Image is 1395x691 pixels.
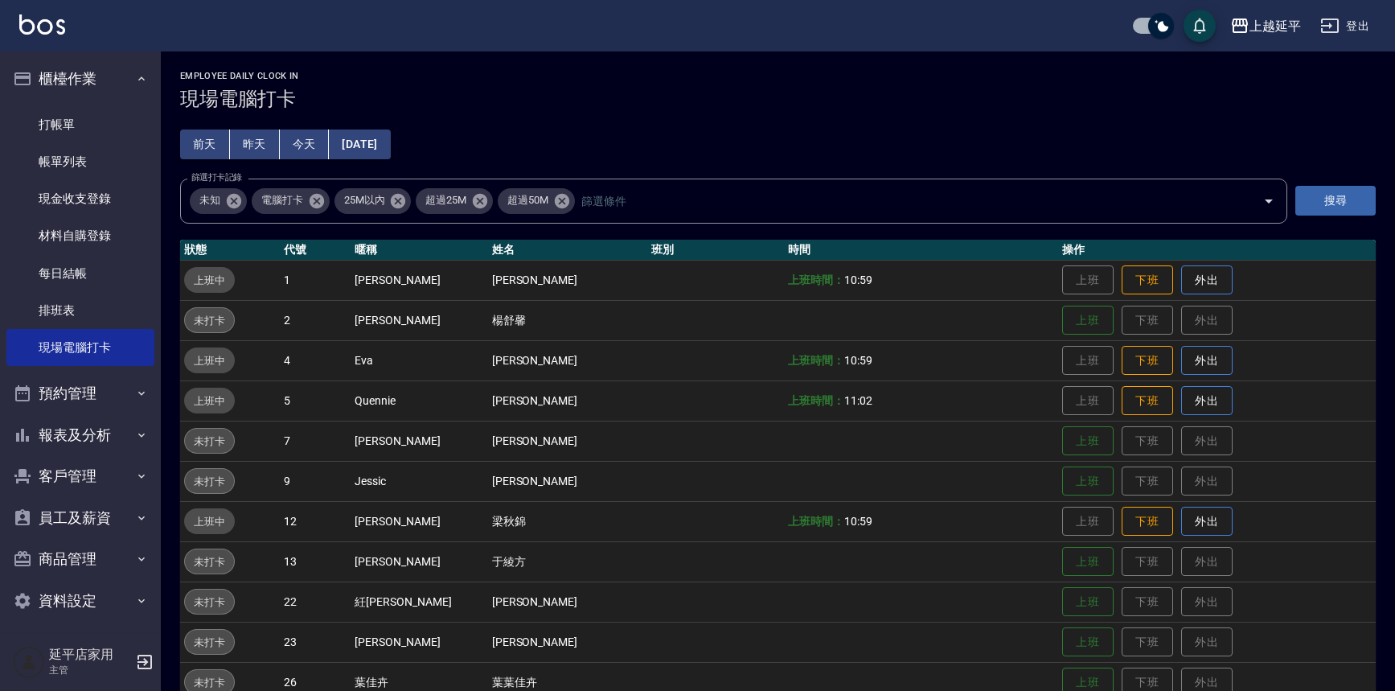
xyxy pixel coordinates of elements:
[351,240,487,261] th: 暱稱
[185,594,234,611] span: 未打卡
[788,515,844,528] b: 上班時間：
[488,622,647,662] td: [PERSON_NAME]
[280,240,351,261] th: 代號
[351,260,487,300] td: [PERSON_NAME]
[49,647,131,663] h5: 延平店家用
[185,312,234,329] span: 未打卡
[488,380,647,421] td: [PERSON_NAME]
[49,663,131,677] p: 主管
[1314,11,1376,41] button: 登出
[6,414,154,456] button: 報表及分析
[19,14,65,35] img: Logo
[280,461,351,501] td: 9
[184,272,235,289] span: 上班中
[351,622,487,662] td: [PERSON_NAME]
[180,130,230,159] button: 前天
[6,106,154,143] a: 打帳單
[280,582,351,622] td: 22
[1122,265,1173,295] button: 下班
[280,421,351,461] td: 7
[185,674,234,691] span: 未打卡
[1224,10,1307,43] button: 上越延平
[1184,10,1216,42] button: save
[844,394,872,407] span: 11:02
[280,501,351,541] td: 12
[280,380,351,421] td: 5
[1181,265,1233,295] button: 外出
[416,188,493,214] div: 超過25M
[6,329,154,366] a: 現場電腦打卡
[185,433,234,450] span: 未打卡
[6,217,154,254] a: 材料自購登錄
[1062,426,1114,456] button: 上班
[1181,507,1233,537] button: 外出
[647,240,784,261] th: 班別
[1295,186,1376,216] button: 搜尋
[1122,346,1173,376] button: 下班
[488,582,647,622] td: [PERSON_NAME]
[191,171,242,183] label: 篩選打卡記錄
[416,192,476,208] span: 超過25M
[1062,547,1114,577] button: 上班
[844,274,872,286] span: 10:59
[1062,306,1114,335] button: 上班
[351,421,487,461] td: [PERSON_NAME]
[351,501,487,541] td: [PERSON_NAME]
[184,352,235,369] span: 上班中
[351,541,487,582] td: [PERSON_NAME]
[488,461,647,501] td: [PERSON_NAME]
[280,300,351,340] td: 2
[334,188,412,214] div: 25M以內
[788,354,844,367] b: 上班時間：
[280,541,351,582] td: 13
[180,240,280,261] th: 狀態
[180,88,1376,110] h3: 現場電腦打卡
[844,354,872,367] span: 10:59
[488,421,647,461] td: [PERSON_NAME]
[1181,386,1233,416] button: 外出
[280,260,351,300] td: 1
[488,240,647,261] th: 姓名
[498,192,558,208] span: 超過50M
[6,580,154,622] button: 資料設定
[351,340,487,380] td: Eva
[6,538,154,580] button: 商品管理
[351,461,487,501] td: Jessic
[185,634,234,651] span: 未打卡
[351,300,487,340] td: [PERSON_NAME]
[788,274,844,286] b: 上班時間：
[1122,507,1173,537] button: 下班
[488,340,647,380] td: [PERSON_NAME]
[1058,240,1376,261] th: 操作
[185,473,234,490] span: 未打卡
[6,255,154,292] a: 每日結帳
[252,192,313,208] span: 電腦打卡
[488,300,647,340] td: 楊舒馨
[1249,16,1301,36] div: 上越延平
[844,515,872,528] span: 10:59
[230,130,280,159] button: 昨天
[788,394,844,407] b: 上班時間：
[498,188,575,214] div: 超過50M
[185,553,234,570] span: 未打卡
[280,622,351,662] td: 23
[184,513,235,530] span: 上班中
[1122,386,1173,416] button: 下班
[488,501,647,541] td: 梁秋錦
[488,260,647,300] td: [PERSON_NAME]
[190,188,247,214] div: 未知
[6,497,154,539] button: 員工及薪資
[184,393,235,409] span: 上班中
[6,455,154,497] button: 客戶管理
[13,646,45,678] img: Person
[1181,346,1233,376] button: 外出
[6,292,154,329] a: 排班表
[180,71,1376,81] h2: Employee Daily Clock In
[6,180,154,217] a: 現金收支登錄
[280,130,330,159] button: 今天
[252,188,330,214] div: 電腦打卡
[190,192,230,208] span: 未知
[1062,627,1114,657] button: 上班
[6,143,154,180] a: 帳單列表
[1062,467,1114,496] button: 上班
